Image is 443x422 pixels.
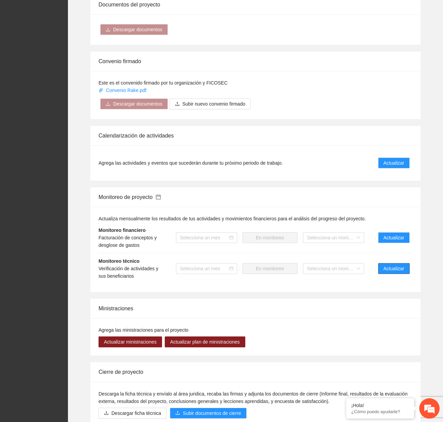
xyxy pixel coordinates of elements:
button: uploadSubir documentos de cierre [170,408,246,419]
div: Chatee con nosotros ahora [35,35,114,43]
strong: Monitoreo financiero [99,227,145,233]
span: uploadSubir nuevo convenio firmado [170,101,251,107]
span: Descargar documentos [113,26,162,33]
strong: Monitoreo técnico [99,258,140,264]
span: Actualizar ministraciones [104,338,157,346]
span: Estamos en línea. [39,91,94,159]
button: Actualizar [378,263,410,274]
span: Actualizar [384,234,404,241]
span: Descargar documentos [113,100,162,108]
span: upload [175,102,180,107]
span: Agrega las ministraciones para el proyecto [99,327,189,333]
a: Actualizar ministraciones [99,339,162,345]
span: Facturación de conceptos y desglose de gastos [99,235,157,248]
div: Monitoreo de proyecto [99,187,412,207]
span: Subir nuevo convenio firmado [182,100,245,108]
textarea: Escriba su mensaje y pulse “Intro” [3,185,129,209]
a: calendar [153,194,161,200]
span: download [106,27,110,33]
button: uploadSubir nuevo convenio firmado [170,98,251,109]
span: calendar [156,194,161,200]
div: ¡Hola! [351,403,409,408]
span: Este es el convenido firmado por tu organización y FICOSEC [99,80,228,86]
span: Actualiza mensualmente los resultados de tus actividades y movimientos financieros para el anális... [99,216,366,221]
button: Actualizar [378,232,410,243]
span: Actualizar plan de ministraciones [170,338,240,346]
span: Agrega las actividades y eventos que sucederán durante tu próximo periodo de trabajo. [99,159,283,167]
div: Cierre de proyecto [99,362,412,382]
span: Actualizar [384,265,404,272]
span: Subir documentos de cierre [183,409,241,417]
span: Descarga la ficha técnica y envíalo al área juridica, recaba las firmas y adjunta los documentos ... [99,391,408,404]
span: upload [175,410,180,416]
button: Actualizar plan de ministraciones [165,336,245,347]
button: Actualizar [378,158,410,168]
span: uploadSubir documentos de cierre [170,410,246,416]
div: Calendarización de actividades [99,126,412,145]
div: Convenio firmado [99,52,412,71]
a: Actualizar plan de ministraciones [165,339,245,345]
span: calendar [229,236,233,240]
button: downloadDescargar documentos [100,24,168,35]
span: download [104,410,109,416]
button: downloadDescargar ficha técnica [99,408,166,419]
span: download [106,102,110,107]
span: calendar [229,267,233,271]
p: ¿Cómo puedo ayudarte? [351,409,409,414]
span: Verificación de actividades y sus beneficiarios [99,266,158,279]
button: Actualizar ministraciones [99,336,162,347]
span: paper-clip [99,88,103,93]
button: downloadDescargar documentos [100,98,168,109]
a: downloadDescargar ficha técnica [99,410,166,416]
span: Actualizar [384,159,404,167]
a: Convenio Rake.pdf [99,88,148,93]
div: Minimizar ventana de chat en vivo [111,3,128,20]
span: Descargar ficha técnica [111,409,161,417]
div: Ministraciones [99,299,412,318]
